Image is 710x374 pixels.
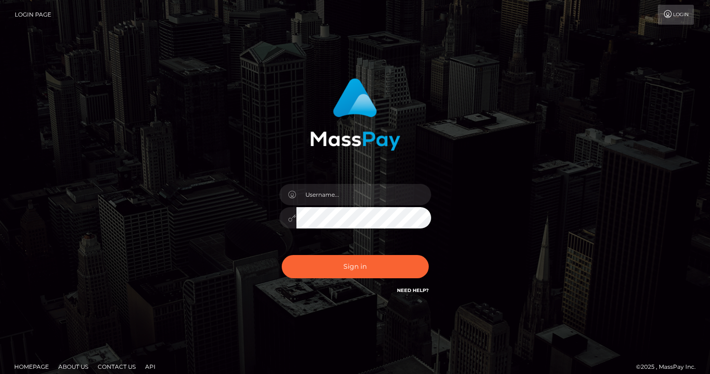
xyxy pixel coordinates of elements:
a: Contact Us [94,359,139,374]
input: Username... [296,184,431,205]
img: MassPay Login [310,78,400,151]
a: Need Help? [397,287,429,293]
a: API [141,359,159,374]
a: Homepage [10,359,53,374]
a: Login Page [15,5,51,25]
a: Login [658,5,694,25]
a: About Us [55,359,92,374]
button: Sign in [282,255,429,278]
div: © 2025 , MassPay Inc. [636,362,703,372]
